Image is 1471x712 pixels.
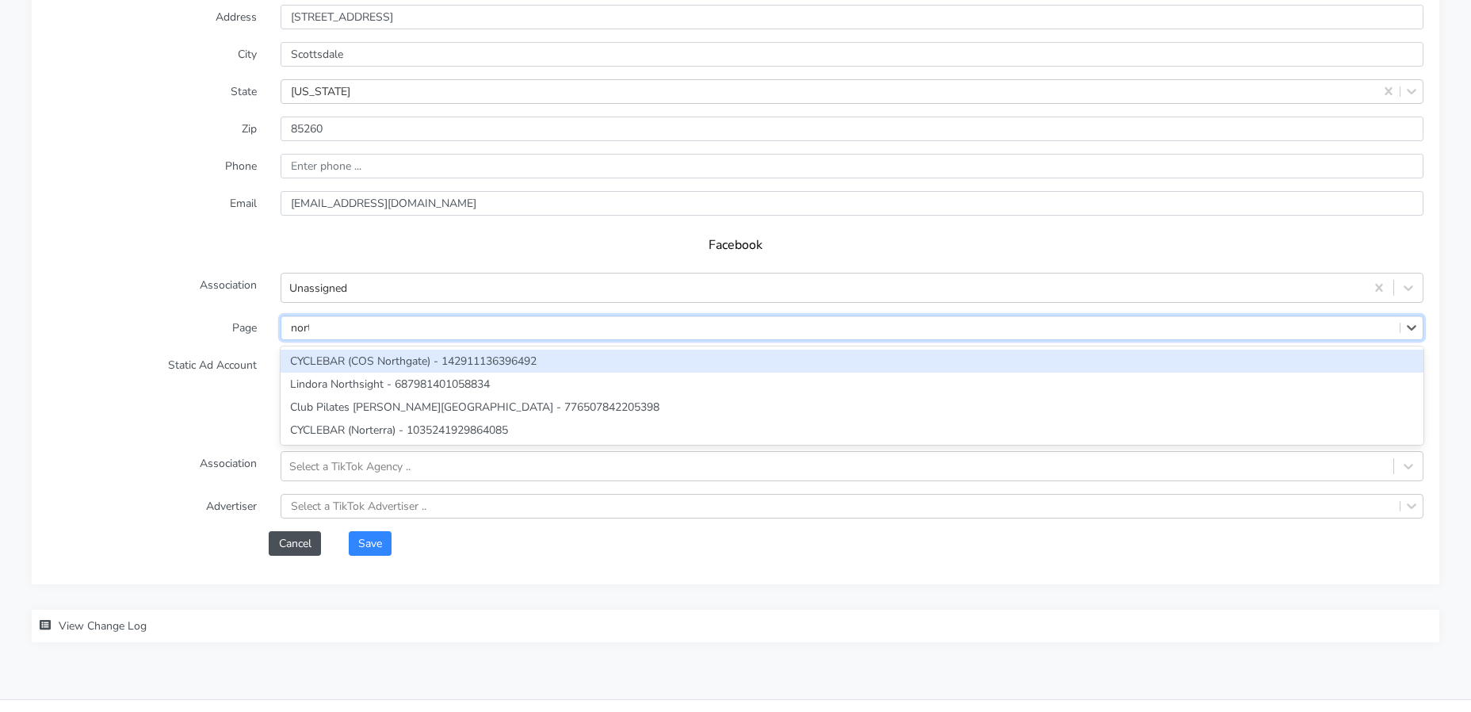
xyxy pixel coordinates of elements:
h5: TikTok [63,416,1408,431]
label: State [36,79,269,104]
label: Association [36,451,269,481]
input: Enter Email ... [281,191,1423,216]
div: CYCLEBAR (COS Northgate) - 142911136396492 [281,350,1423,373]
div: Club Pilates [PERSON_NAME][GEOGRAPHIC_DATA] - 776507842205398 [281,396,1423,419]
div: [US_STATE] [291,83,350,100]
input: Enter Address .. [281,5,1423,29]
input: Enter the City .. [281,42,1423,67]
h5: Facebook [63,238,1408,253]
div: Select a TikTok Advertiser .. [291,498,426,515]
button: Save [349,531,392,556]
input: Enter phone ... [281,154,1423,178]
label: Address [36,5,269,29]
button: Cancel [269,531,320,556]
div: Select a TikTok Agency .. [289,457,411,474]
label: Email [36,191,269,216]
label: Zip [36,117,269,141]
label: Association [36,273,269,303]
div: CYCLEBAR (Norterra) - 1035241929864085 [281,419,1423,442]
div: Lindora Northsight - 687981401058834 [281,373,1423,396]
label: Page [36,316,269,340]
label: Static Ad Account [36,353,269,394]
div: Unassigned [289,279,347,296]
label: City [36,42,269,67]
label: Advertiser [36,494,269,519]
label: Phone [36,154,269,178]
span: View Change Log [59,618,147,634]
input: Enter Zip .. [281,117,1423,141]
